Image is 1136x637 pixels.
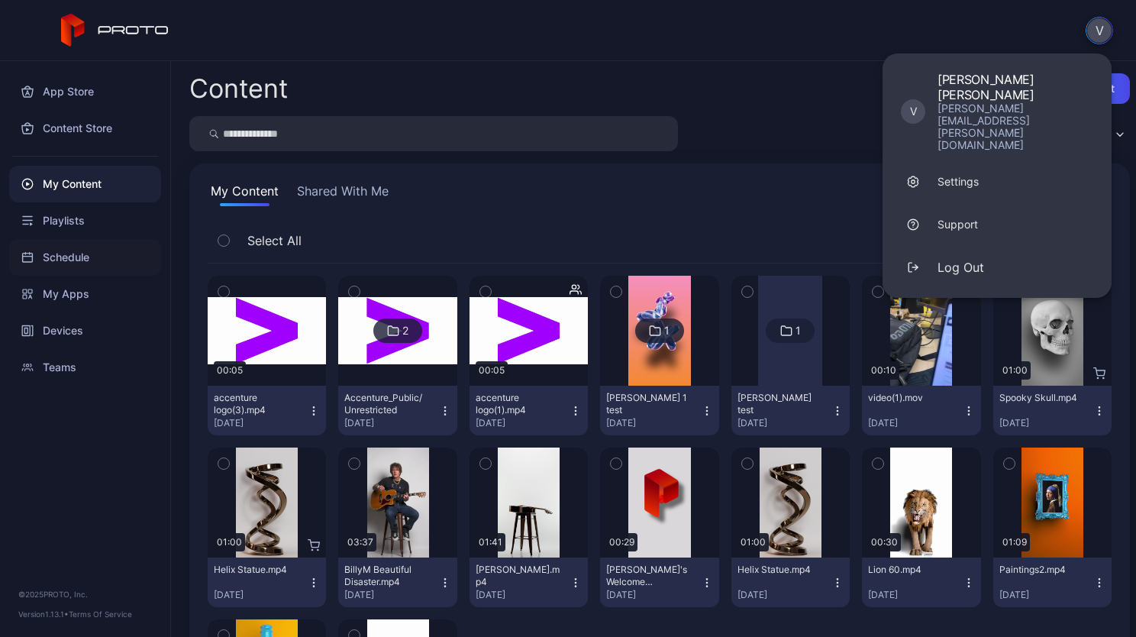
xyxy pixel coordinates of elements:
[189,76,288,102] div: Content
[344,417,438,429] div: [DATE]
[9,202,161,239] a: Playlists
[476,417,570,429] div: [DATE]
[247,231,302,250] span: Select All
[999,392,1083,404] div: Spooky Skull.mp4
[9,312,161,349] a: Devices
[1086,17,1113,44] button: V
[606,417,700,429] div: [DATE]
[338,558,457,607] button: BillyM Beautiful Disaster.mp4[DATE]
[737,564,821,576] div: Helix Statue.mp4
[731,386,850,435] button: [PERSON_NAME] test[DATE]
[731,558,850,607] button: Helix Statue.mp4[DATE]
[9,110,161,147] a: Content Store
[338,386,457,435] button: Accenture_Public/Unrestricted[DATE]
[868,564,952,576] div: Lion 60.mp4
[476,589,570,601] div: [DATE]
[737,417,831,429] div: [DATE]
[938,174,979,189] div: Settings
[9,349,161,386] a: Teams
[606,589,700,601] div: [DATE]
[208,386,326,435] button: accenture logo(3).mp4[DATE]
[18,610,69,619] span: Version 1.13.1 •
[868,589,962,601] div: [DATE]
[901,99,925,124] div: V
[938,217,978,232] div: Support
[344,589,438,601] div: [DATE]
[600,558,718,607] button: [PERSON_NAME]'s Welcome Video.mp4[DATE]
[862,386,980,435] button: video(1).mov[DATE]
[208,182,282,206] button: My Content
[737,589,831,601] div: [DATE]
[344,564,428,588] div: BillyM Beautiful Disaster.mp4
[606,392,690,416] div: vivek 1 test
[868,392,952,404] div: video(1).mov
[606,564,690,588] div: David's Welcome Video.mp4
[214,589,308,601] div: [DATE]
[664,324,670,338] div: 1
[938,72,1093,102] div: [PERSON_NAME] [PERSON_NAME]
[476,392,560,416] div: accenture logo(1).mp4
[883,246,1112,289] button: Log Out
[294,182,392,206] button: Shared With Me
[938,102,1093,151] div: [PERSON_NAME][EMAIL_ADDRESS][PERSON_NAME][DOMAIN_NAME]
[18,588,152,600] div: © 2025 PROTO, Inc.
[796,324,801,338] div: 1
[938,258,984,276] div: Log Out
[470,386,588,435] button: accenture logo(1).mp4[DATE]
[214,392,298,416] div: accenture logo(3).mp4
[883,203,1112,246] a: Support
[862,558,980,607] button: Lion 60.mp4[DATE]
[402,324,408,338] div: 2
[9,239,161,276] a: Schedule
[214,417,308,429] div: [DATE]
[999,564,1083,576] div: Paintings2.mp4
[69,610,132,619] a: Terms Of Service
[999,589,1093,601] div: [DATE]
[600,386,718,435] button: [PERSON_NAME] 1 test[DATE]
[999,417,1093,429] div: [DATE]
[476,564,560,588] div: BillyM Silhouette.mp4
[344,392,428,416] div: Accenture_Public/Unrestricted
[9,166,161,202] a: My Content
[214,564,298,576] div: Helix Statue.mp4
[883,160,1112,203] a: Settings
[208,558,326,607] button: Helix Statue.mp4[DATE]
[993,558,1112,607] button: Paintings2.mp4[DATE]
[9,73,161,110] a: App Store
[868,417,962,429] div: [DATE]
[737,392,821,416] div: Vivek test
[993,386,1112,435] button: Spooky Skull.mp4[DATE]
[9,276,161,312] a: My Apps
[883,63,1112,160] a: V[PERSON_NAME] [PERSON_NAME][PERSON_NAME][EMAIL_ADDRESS][PERSON_NAME][DOMAIN_NAME]
[470,558,588,607] button: [PERSON_NAME].mp4[DATE]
